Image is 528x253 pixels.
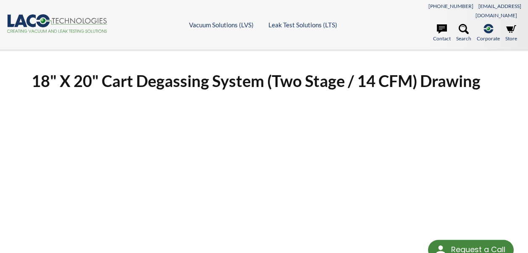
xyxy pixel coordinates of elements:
a: Leak Test Solutions (LTS) [268,21,337,29]
span: Corporate [477,34,500,42]
a: [PHONE_NUMBER] [428,3,473,9]
a: Vacuum Solutions (LVS) [189,21,254,29]
a: Search [456,24,471,42]
h1: 18" X 20" Cart Degassing System (Two Stage / 14 CFM) Drawing [32,71,496,91]
a: Store [505,24,517,42]
a: Contact [433,24,451,42]
a: [EMAIL_ADDRESS][DOMAIN_NAME] [475,3,521,18]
